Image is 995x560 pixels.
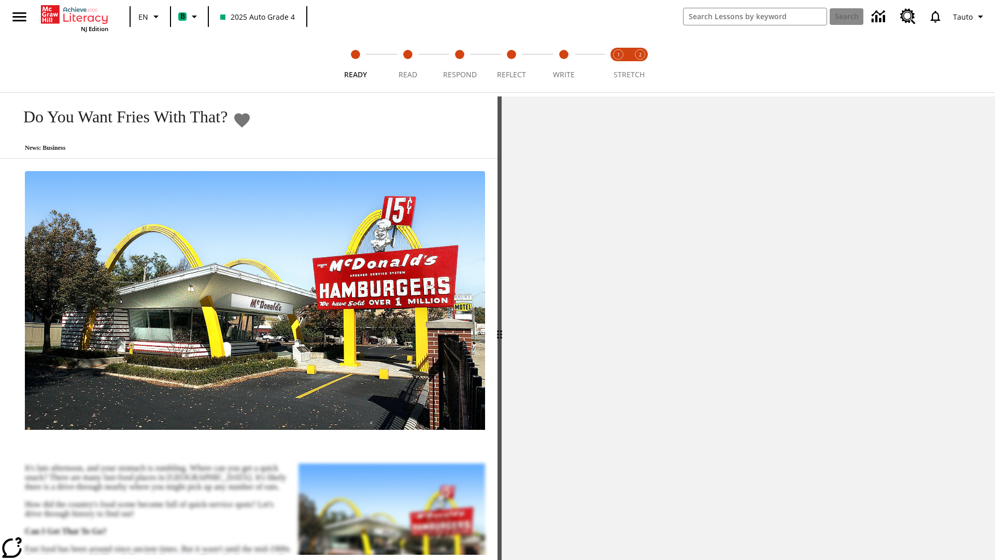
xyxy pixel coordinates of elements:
img: One of the first McDonald's stores, with the iconic red sign and golden arches. [25,171,485,430]
span: STRETCH [614,69,645,79]
text: 1 [617,51,620,58]
span: B [180,10,185,23]
span: Ready [344,69,367,79]
button: Profile/Settings [949,7,991,26]
div: Press Enter or Spacebar and then press right and left arrow keys to move the slider [497,96,502,560]
h1: Do You Want Fries With That? [12,107,228,127]
p: News: Business [12,144,251,152]
span: Respond [443,69,477,79]
div: activity [502,96,995,560]
button: Write step 5 of 5 [534,35,594,92]
button: Language: EN, Select a language [134,7,167,26]
input: search field [684,8,827,25]
span: 2025 Auto Grade 4 [220,11,295,22]
button: Stretch Read step 1 of 2 [603,35,633,92]
span: Read [399,69,417,79]
span: Reflect [497,69,526,79]
span: Tauto [953,11,973,22]
span: EN [138,11,148,22]
button: Reflect step 4 of 5 [481,35,542,92]
button: Respond step 3 of 5 [430,35,490,92]
span: NJ Edition [81,25,108,33]
a: Data Center [865,3,894,31]
button: Stretch Respond step 2 of 2 [625,35,655,92]
a: Resource Center, Will open in new tab [894,3,922,31]
button: Boost Class color is mint green. Change class color [174,7,205,26]
button: Read step 2 of 5 [377,35,437,92]
button: Add to Favorites - Do You Want Fries With That? [233,111,251,129]
button: Ready step 1 of 5 [325,35,386,92]
div: Home [41,3,108,33]
button: Open side menu [4,2,35,32]
text: 2 [639,51,642,58]
a: Notifications [922,3,949,30]
span: Write [553,69,575,79]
